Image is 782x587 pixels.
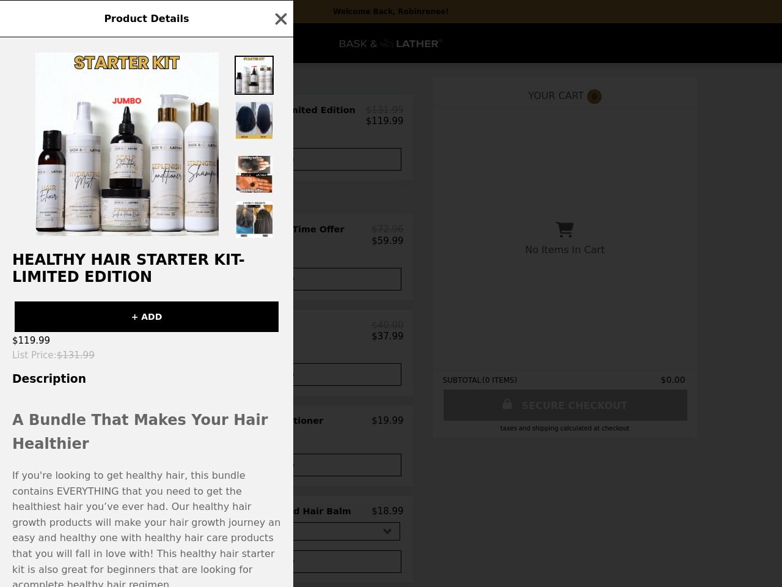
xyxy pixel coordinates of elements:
[235,101,274,140] img: Thumbnail 2
[57,350,95,361] span: $131.99
[235,56,274,95] img: Thumbnail 1
[235,200,274,239] img: Thumbnail 5
[235,155,274,194] img: Thumbnail 4
[35,53,219,236] img: Default Title
[15,301,279,332] button: + ADD
[235,146,274,149] img: Thumbnail 3
[104,13,189,24] span: Product Details
[12,408,281,456] h2: A Bundle That Makes Your Hair Healthier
